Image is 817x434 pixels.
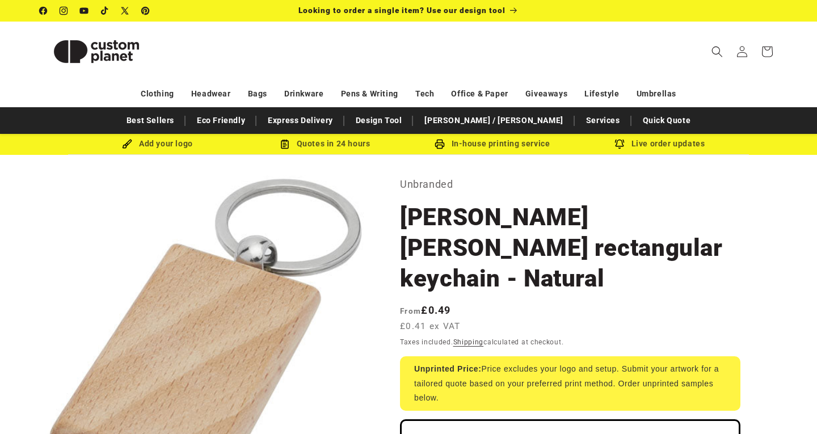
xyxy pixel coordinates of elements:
a: Tech [415,84,434,104]
span: £0.41 ex VAT [400,320,461,333]
a: Custom Planet [36,22,158,81]
a: Drinkware [284,84,323,104]
a: Pens & Writing [341,84,398,104]
a: Giveaways [525,84,567,104]
img: Custom Planet [40,26,153,77]
a: [PERSON_NAME] / [PERSON_NAME] [419,111,568,130]
div: Add your logo [74,137,241,151]
div: In-house printing service [408,137,576,151]
img: Order updates [614,139,625,149]
strong: £0.49 [400,304,451,316]
div: Price excludes your logo and setup. Submit your artwork for a tailored quote based on your prefer... [400,356,740,411]
div: Quotes in 24 hours [241,137,408,151]
span: Looking to order a single item? Use our design tool [298,6,506,15]
a: Best Sellers [121,111,180,130]
span: From [400,306,421,315]
a: Bags [248,84,267,104]
p: Unbranded [400,175,740,193]
div: Taxes included. calculated at checkout. [400,336,740,348]
summary: Search [705,39,730,64]
a: Quick Quote [637,111,697,130]
a: Services [580,111,626,130]
a: Eco Friendly [191,111,251,130]
img: Order Updates Icon [280,139,290,149]
strong: Unprinted Price: [414,364,482,373]
a: Clothing [141,84,174,104]
a: Umbrellas [637,84,676,104]
a: Express Delivery [262,111,339,130]
h1: [PERSON_NAME] [PERSON_NAME] rectangular keychain - Natural [400,202,740,294]
img: In-house printing [435,139,445,149]
a: Headwear [191,84,231,104]
img: Brush Icon [122,139,132,149]
a: Office & Paper [451,84,508,104]
a: Design Tool [350,111,408,130]
a: Lifestyle [584,84,619,104]
a: Shipping [453,338,484,346]
div: Live order updates [576,137,743,151]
